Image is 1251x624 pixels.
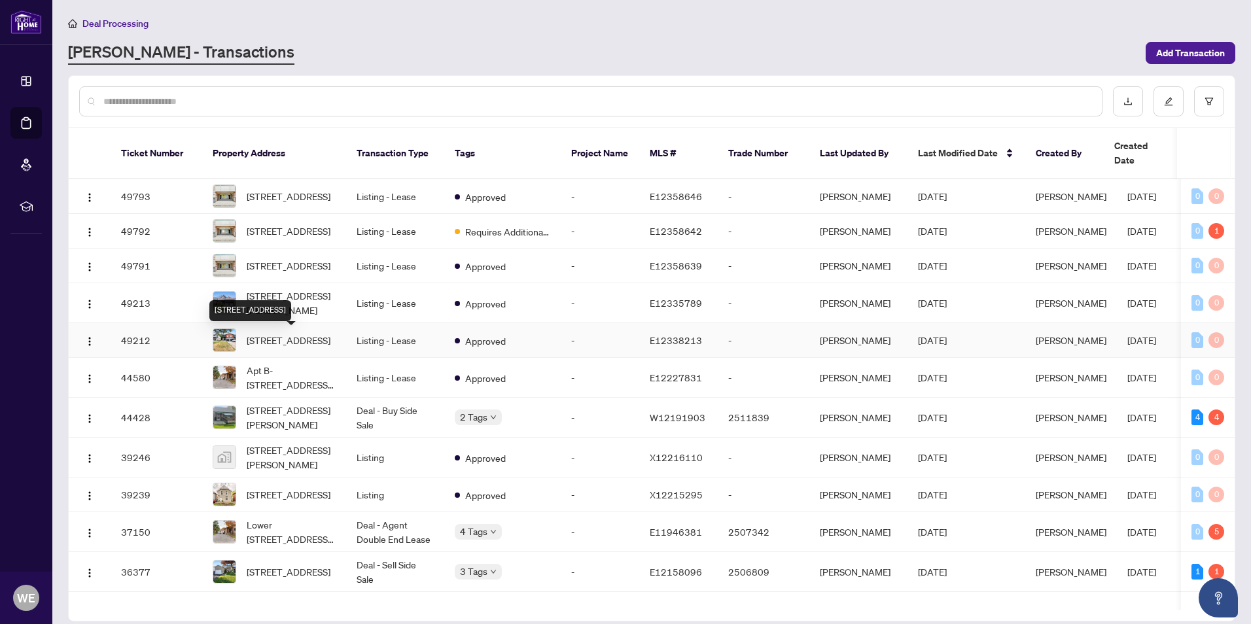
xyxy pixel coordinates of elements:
[1036,372,1106,383] span: [PERSON_NAME]
[650,260,702,271] span: E12358639
[718,179,809,214] td: -
[346,358,444,398] td: Listing - Lease
[213,329,236,351] img: thumbnail-img
[213,561,236,583] img: thumbnail-img
[1191,258,1203,273] div: 0
[1208,258,1224,273] div: 0
[1127,190,1156,202] span: [DATE]
[561,323,639,358] td: -
[213,292,236,314] img: thumbnail-img
[1191,295,1203,311] div: 0
[718,323,809,358] td: -
[465,451,506,465] span: Approved
[346,477,444,512] td: Listing
[346,179,444,214] td: Listing - Lease
[561,283,639,323] td: -
[1191,524,1203,540] div: 0
[1127,297,1156,309] span: [DATE]
[111,214,202,249] td: 49792
[1208,223,1224,239] div: 1
[809,438,907,477] td: [PERSON_NAME]
[346,214,444,249] td: Listing - Lease
[1191,449,1203,465] div: 0
[650,334,702,346] span: E12338213
[1127,260,1156,271] span: [DATE]
[561,552,639,592] td: -
[809,179,907,214] td: [PERSON_NAME]
[1036,566,1106,578] span: [PERSON_NAME]
[346,512,444,552] td: Deal - Agent Double End Lease
[1208,332,1224,348] div: 0
[1036,260,1106,271] span: [PERSON_NAME]
[111,283,202,323] td: 49213
[1208,409,1224,425] div: 4
[490,568,497,575] span: down
[1036,297,1106,309] span: [PERSON_NAME]
[1036,451,1106,463] span: [PERSON_NAME]
[465,190,506,204] span: Approved
[490,414,497,421] span: down
[650,297,702,309] span: E12335789
[1127,411,1156,423] span: [DATE]
[460,409,487,425] span: 2 Tags
[918,260,947,271] span: [DATE]
[10,10,42,34] img: logo
[465,371,506,385] span: Approved
[79,186,100,207] button: Logo
[1127,566,1156,578] span: [DATE]
[1036,526,1106,538] span: [PERSON_NAME]
[650,411,705,423] span: W12191903
[84,192,95,203] img: Logo
[809,214,907,249] td: [PERSON_NAME]
[17,589,35,607] span: WE
[111,128,202,179] th: Ticket Number
[1164,97,1173,106] span: edit
[346,249,444,283] td: Listing - Lease
[561,398,639,438] td: -
[1127,372,1156,383] span: [DATE]
[213,185,236,207] img: thumbnail-img
[444,128,561,179] th: Tags
[82,18,149,29] span: Deal Processing
[111,323,202,358] td: 49212
[1208,564,1224,580] div: 1
[1208,524,1224,540] div: 5
[111,477,202,512] td: 39239
[718,552,809,592] td: 2506809
[1156,43,1225,63] span: Add Transaction
[84,299,95,309] img: Logo
[1208,188,1224,204] div: 0
[1146,42,1235,64] button: Add Transaction
[247,487,330,502] span: [STREET_ADDRESS]
[1208,449,1224,465] div: 0
[650,451,703,463] span: X12216110
[213,220,236,242] img: thumbnail-img
[918,566,947,578] span: [DATE]
[79,484,100,505] button: Logo
[1025,128,1104,179] th: Created By
[84,262,95,272] img: Logo
[111,179,202,214] td: 49793
[247,224,330,238] span: [STREET_ADDRESS]
[809,512,907,552] td: [PERSON_NAME]
[1036,190,1106,202] span: [PERSON_NAME]
[809,477,907,512] td: [PERSON_NAME]
[213,254,236,277] img: thumbnail-img
[718,438,809,477] td: -
[650,526,702,538] span: E11946381
[1194,86,1224,116] button: filter
[247,333,330,347] span: [STREET_ADDRESS]
[79,561,100,582] button: Logo
[1154,86,1184,116] button: edit
[718,477,809,512] td: -
[84,373,95,384] img: Logo
[718,249,809,283] td: -
[209,300,291,321] div: [STREET_ADDRESS]
[247,363,336,392] span: Apt B-[STREET_ADDRESS][PERSON_NAME]
[465,296,506,311] span: Approved
[561,249,639,283] td: -
[346,438,444,477] td: Listing
[111,552,202,592] td: 36377
[918,190,947,202] span: [DATE]
[1104,128,1195,179] th: Created Date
